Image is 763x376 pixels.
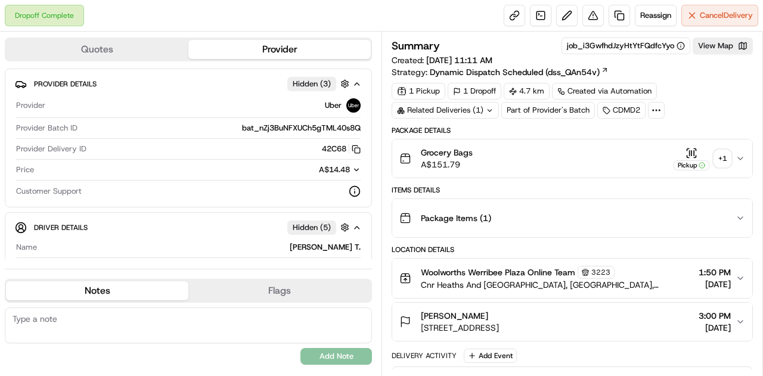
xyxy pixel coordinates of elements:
div: Items Details [392,185,753,195]
span: [DATE] [699,278,731,290]
span: Customer Support [16,186,82,197]
div: Pickup [674,160,709,170]
button: 42C68 [322,144,361,154]
a: Created via Automation [552,83,657,100]
span: Provider Batch ID [16,123,77,133]
span: [PERSON_NAME] [421,310,488,322]
button: Notes [6,281,188,300]
button: Package Items (1) [392,199,752,237]
button: Add Event [464,349,517,363]
div: 1 Dropoff [448,83,501,100]
button: Pickup+1 [674,147,731,170]
div: 1 Pickup [392,83,445,100]
span: Name [16,242,37,253]
span: Grocery Bags [421,147,473,159]
div: + 1 [714,150,731,167]
span: Created: [392,54,492,66]
button: Hidden (5) [287,220,352,235]
span: 1:50 PM [699,266,731,278]
button: CancelDelivery [681,5,758,26]
img: uber-new-logo.jpeg [346,98,361,113]
div: Location Details [392,245,753,254]
span: bat_nZj3BuNFXUCh5gTML40s8Q [242,123,361,133]
span: Uber [325,100,342,111]
h3: Summary [392,41,440,51]
span: Cancel Delivery [700,10,753,21]
button: Flags [188,281,371,300]
button: Driver DetailsHidden (5) [15,217,362,237]
span: Cnr Heaths And [GEOGRAPHIC_DATA], [GEOGRAPHIC_DATA], [GEOGRAPHIC_DATA], [GEOGRAPHIC_DATA] [421,279,694,291]
div: Strategy: [392,66,609,78]
span: Provider Delivery ID [16,144,86,154]
button: Grocery BagsA$151.79Pickup+1 [392,139,752,178]
button: View Map [693,38,753,54]
span: Price [16,164,34,175]
button: Provider DetailsHidden (3) [15,74,362,94]
span: Woolworths Werribee Plaza Online Team [421,266,575,278]
div: Package Details [392,126,753,135]
div: CDMD2 [597,102,646,119]
span: Hidden ( 3 ) [293,79,331,89]
div: Delivery Activity [392,351,457,361]
button: Reassign [635,5,677,26]
span: Dynamic Dispatch Scheduled (dss_QAn54v) [430,66,600,78]
span: Package Items ( 1 ) [421,212,491,224]
a: Dynamic Dispatch Scheduled (dss_QAn54v) [430,66,609,78]
div: Related Deliveries (1) [392,102,499,119]
div: [PERSON_NAME] T. [42,242,361,253]
span: [DATE] [699,322,731,334]
button: Woolworths Werribee Plaza Online Team3223Cnr Heaths And [GEOGRAPHIC_DATA], [GEOGRAPHIC_DATA], [GE... [392,259,752,298]
span: Reassign [640,10,671,21]
button: job_i3GwfhdJzyHtYtFQdfcYyo [567,41,685,51]
span: Driver Details [34,223,88,232]
span: 3223 [591,268,610,277]
button: Hidden (3) [287,76,352,91]
button: Quotes [6,40,188,59]
span: Provider [16,100,45,111]
span: Hidden ( 5 ) [293,222,331,233]
span: Provider Details [34,79,97,89]
button: Provider [188,40,371,59]
div: 4.7 km [504,83,550,100]
span: [STREET_ADDRESS] [421,322,499,334]
button: A$14.48 [256,164,361,175]
span: 3:00 PM [699,310,731,322]
button: [PERSON_NAME][STREET_ADDRESS]3:00 PM[DATE] [392,303,752,341]
span: A$151.79 [421,159,473,170]
span: [DATE] 11:11 AM [426,55,492,66]
span: A$14.48 [319,164,350,175]
button: Pickup [674,147,709,170]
